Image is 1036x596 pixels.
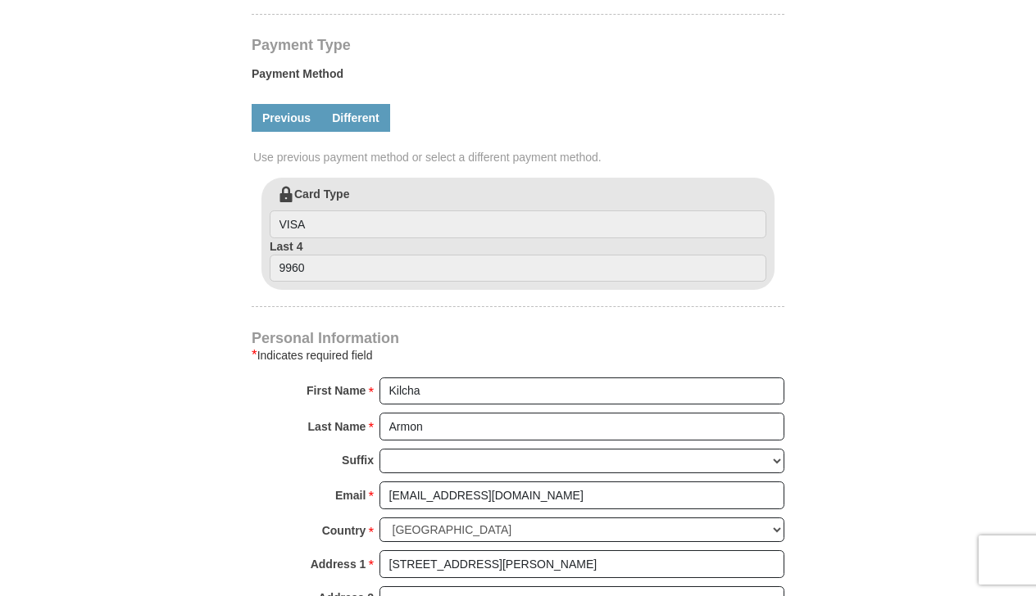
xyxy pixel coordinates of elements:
strong: Last Name [308,415,366,438]
h4: Payment Type [252,38,784,52]
label: Last 4 [270,238,766,282]
h4: Personal Information [252,332,784,345]
strong: Suffix [342,449,374,472]
label: Card Type [270,186,766,238]
strong: First Name [307,379,366,402]
strong: Country [322,519,366,542]
div: Indicates required field [252,345,784,365]
label: Payment Method [252,65,784,90]
a: Previous [252,104,321,132]
strong: Address 1 [311,553,366,576]
a: Different [321,104,390,132]
input: Card Type [270,210,766,238]
span: Use previous payment method or select a different payment method. [253,149,786,165]
input: Last 4 [270,255,766,282]
strong: Email [335,484,366,507]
